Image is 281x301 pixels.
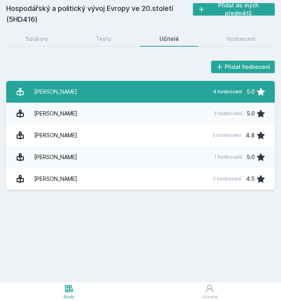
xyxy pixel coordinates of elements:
[34,149,77,165] div: [PERSON_NAME]
[247,106,255,121] div: 5.0
[246,171,255,187] div: 4.5
[247,84,255,100] div: 5.0
[247,149,255,165] div: 5.0
[96,35,111,43] div: Testy
[6,3,193,25] h2: Hospodářský a politický vývoj Evropy ve 20.století (5HD416)
[208,31,275,47] a: Hodnocení
[6,81,275,103] a: [PERSON_NAME] 4 hodnocení 5.0
[77,31,131,47] a: Testy
[34,128,77,143] div: [PERSON_NAME]
[6,31,68,47] a: Soubory
[211,61,275,73] button: Přidat hodnocení
[140,31,198,47] a: Učitelé
[193,3,275,16] button: Přidat do mých předmětů
[201,294,218,300] div: Uživatel
[26,35,48,43] div: Soubory
[213,89,242,95] div: 4 hodnocení
[34,106,77,121] div: [PERSON_NAME]
[227,35,255,43] div: Hodnocení
[160,35,179,43] div: Učitelé
[246,128,255,143] div: 4.8
[6,103,275,124] a: [PERSON_NAME] 3 hodnocení 5.0
[6,124,275,146] a: [PERSON_NAME] 5 hodnocení 4.8
[63,294,75,300] div: Study
[6,146,275,168] a: [PERSON_NAME] 1 hodnocení 5.0
[213,110,242,117] div: 3 hodnocení
[213,176,241,182] div: 2 hodnocení
[34,171,77,187] div: [PERSON_NAME]
[6,168,275,190] a: [PERSON_NAME] 2 hodnocení 4.5
[214,154,242,160] div: 1 hodnocení
[34,84,77,100] div: [PERSON_NAME]
[212,132,241,138] div: 5 hodnocení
